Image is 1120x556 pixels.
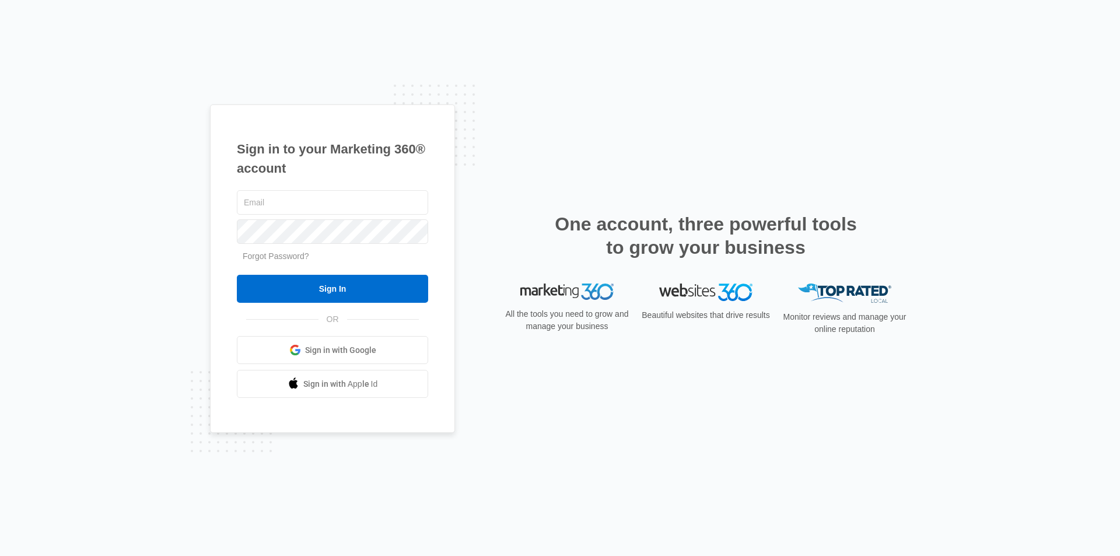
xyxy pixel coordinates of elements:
[237,336,428,364] a: Sign in with Google
[305,344,376,356] span: Sign in with Google
[798,284,891,303] img: Top Rated Local
[659,284,752,300] img: Websites 360
[502,308,632,333] p: All the tools you need to grow and manage your business
[243,251,309,261] a: Forgot Password?
[520,284,614,300] img: Marketing 360
[237,275,428,303] input: Sign In
[551,212,860,259] h2: One account, three powerful tools to grow your business
[779,311,910,335] p: Monitor reviews and manage your online reputation
[237,190,428,215] input: Email
[303,378,378,390] span: Sign in with Apple Id
[237,370,428,398] a: Sign in with Apple Id
[318,313,347,326] span: OR
[237,139,428,178] h1: Sign in to your Marketing 360® account
[640,309,771,321] p: Beautiful websites that drive results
